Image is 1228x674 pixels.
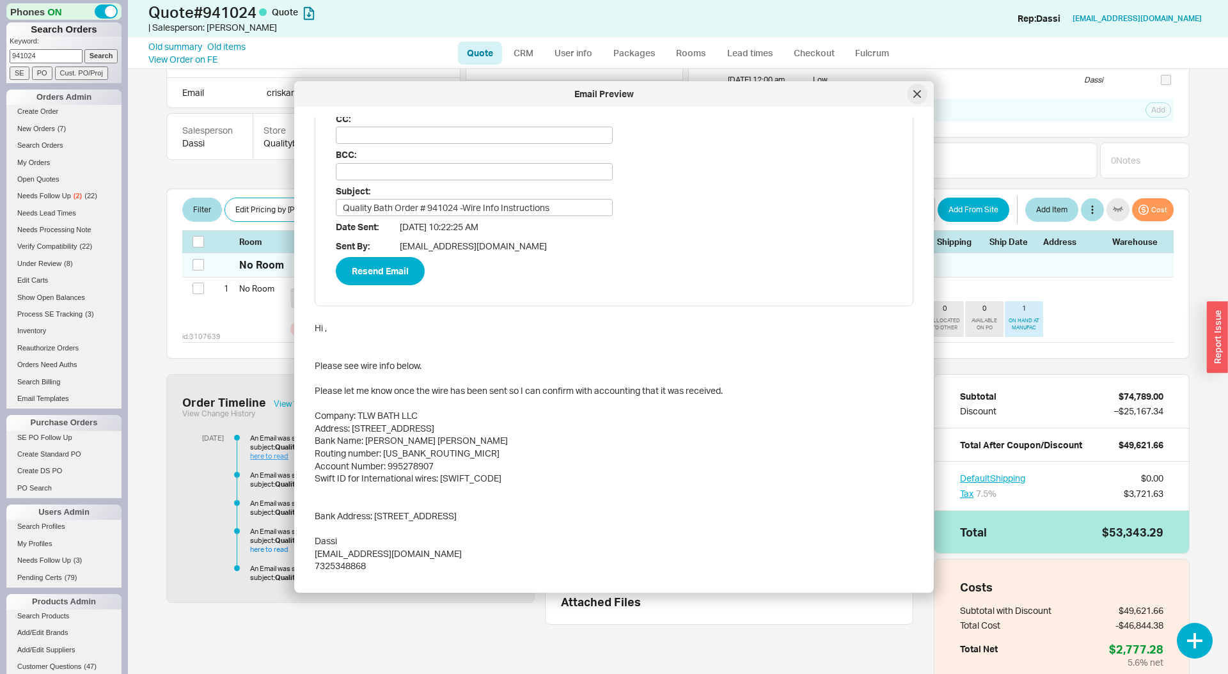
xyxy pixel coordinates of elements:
div: Purchase Orders [6,415,122,430]
div: $74,789.00 [1119,390,1163,403]
button: Add Item [1025,198,1078,222]
span: BCC: [336,147,400,163]
a: New Orders(7) [6,122,122,136]
div: An Email was sent to with the subject: [250,564,462,582]
a: My Profiles [6,537,122,551]
div: $0.00 [1141,472,1163,485]
a: Click here to read [250,443,464,460]
span: Add From Site [949,202,998,217]
a: Verify Compatibility(22) [6,240,122,253]
a: Packages [604,42,665,65]
span: ( 22 ) [84,192,97,200]
a: Fulcrum [846,42,899,65]
a: Needs Follow Up(3) [6,554,122,567]
div: [DATE] [192,434,224,443]
input: Note [857,102,1082,119]
b: Quality Bath Quote #941024 [275,573,370,582]
span: ( 3 ) [85,310,93,318]
button: Add From Site [938,198,1009,222]
a: Process SE Tracking(3) [6,308,122,321]
a: Reauthorize Orders [6,341,122,355]
h1: Search Orders [6,22,122,36]
span: Resend Email [352,263,409,279]
button: Filter [182,198,222,222]
a: My Orders [6,156,122,169]
div: $2,777.28 [1109,642,1163,656]
span: Pending Certs [17,574,62,581]
span: ( 3 ) [74,556,82,564]
span: 7.5 % [976,488,996,499]
span: Add Item [1036,202,1067,217]
h1: Quote # 941024 [148,3,617,21]
div: Total After Coupon/Discount [960,439,1082,451]
a: Email Templates [6,392,122,405]
input: Cust. PO/Proj [55,67,108,80]
a: Checkout [785,42,844,65]
a: Under Review(8) [6,257,122,270]
div: Users Admin [6,505,122,520]
div: Qualitybath [264,137,328,150]
span: Subject: [336,184,400,200]
div: No Room [239,278,285,299]
span: Quote [272,6,298,17]
span: Customer Questions [17,662,81,670]
a: CRM [505,42,542,65]
div: Total [960,526,987,538]
a: Old items [207,40,246,53]
span: criskarnaud @ [DOMAIN_NAME] [267,87,393,98]
span: Needs Follow Up [17,556,71,564]
a: Needs Follow Up(2)(22) [6,189,122,203]
b: Quality Bath Order # 941024 -Wire Info Instructions [275,443,447,451]
a: Open Quotes [6,173,122,186]
span: [DATE] 10:22:25 AM [400,221,478,233]
div: Dassi [182,137,237,150]
button: Add [1145,102,1171,118]
a: Click here to read [250,536,464,554]
input: SE [10,67,29,80]
div: An Email was sent to with the subject: [250,499,462,517]
span: Add [1151,105,1165,115]
input: PO [32,67,52,80]
div: 1 [1022,304,1027,313]
a: Show Open Balances [6,291,122,304]
div: Store [264,124,328,137]
div: $53,343.29 [1102,526,1163,538]
button: Cost [1132,198,1174,221]
div: 0 [982,304,987,313]
div: Total Net [960,642,998,669]
a: Old summary [148,40,202,53]
button: Tax [960,487,973,500]
div: 0 Note s [1111,154,1140,167]
b: Quality Bath Quote #941024 [275,480,370,489]
div: $49,621.66 [1119,604,1163,617]
div: Shipping [937,236,984,247]
span: Under Review [17,260,61,267]
div: Email Preview [301,88,907,100]
a: Search Orders [6,139,122,152]
div: AVAILABLE ON PO [968,317,1001,331]
span: [EMAIL_ADDRESS][DOMAIN_NAME] [400,240,547,253]
div: An Email was sent to with the subject: [250,471,462,489]
div: ALLOCATED TO OTHER [928,317,961,331]
span: Edit Pricing by [PERSON_NAME] [235,202,347,217]
a: Add/Edit Suppliers [6,643,122,657]
a: Pending Certs(79) [6,571,122,584]
a: SE PO Follow Up [6,431,122,444]
div: 0 [943,304,947,313]
button: View Change History [182,409,255,418]
button: Edit Pricing by [PERSON_NAME] [224,198,358,222]
span: Needs Follow Up [17,192,71,200]
span: ( 7 ) [58,125,66,132]
div: Subtotal with Discount [960,604,1051,617]
a: Add/Edit Brands [6,626,122,639]
a: Create DS PO [6,464,122,478]
span: Needs Processing Note [17,226,91,233]
a: Needs Lead Times [6,207,122,220]
div: Phones [6,3,122,20]
span: ( 22 ) [80,242,93,250]
span: Verify Compatibility [17,242,77,250]
a: Customer Questions(47) [6,660,122,673]
a: View Order on FE [148,54,217,65]
a: Lead times [718,42,782,65]
p: Keyword: [10,36,122,49]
